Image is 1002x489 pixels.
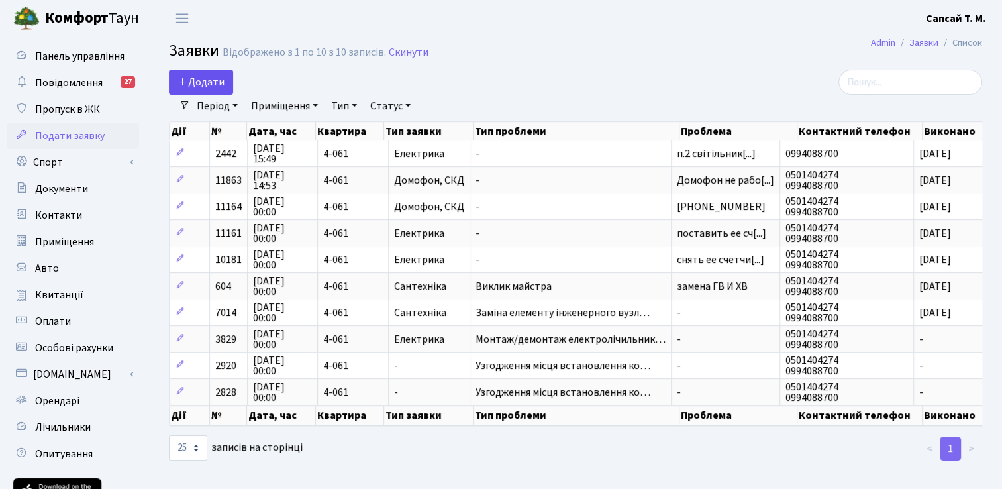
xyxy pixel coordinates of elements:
[7,414,139,441] a: Лічильники
[785,276,908,297] span: 0501404274 0994088700
[323,201,383,212] span: 4-061
[35,394,79,408] span: Орендарі
[785,148,908,159] span: 0994088700
[919,358,923,373] span: -
[166,7,199,29] button: Переключити навігацію
[35,447,93,461] span: Опитування
[215,358,236,373] span: 2920
[35,288,83,302] span: Квитанції
[394,387,464,398] span: -
[323,228,383,239] span: 4-061
[476,360,666,371] span: Узгодження місця встановлення ко…
[35,129,105,143] span: Подати заявку
[476,201,666,212] span: -
[919,385,923,400] span: -
[7,149,139,176] a: Спорт
[215,173,242,188] span: 11863
[909,36,938,50] a: Заявки
[476,228,666,239] span: -
[476,148,666,159] span: -
[169,435,303,461] label: записів на сторінці
[919,305,951,320] span: [DATE]
[35,102,100,117] span: Пропуск в ЖК
[45,7,109,28] b: Комфорт
[677,281,774,292] span: замена ГВ И ХВ
[7,202,139,229] a: Контакти
[384,122,474,140] th: Тип заявки
[7,255,139,282] a: Авто
[940,437,961,461] a: 1
[785,223,908,244] span: 0501404274 0994088700
[246,95,323,117] a: Приміщення
[316,406,384,425] th: Квартира
[223,46,386,59] div: Відображено з 1 по 10 з 10 записів.
[474,122,679,140] th: Тип проблеми
[476,175,666,186] span: -
[323,334,383,345] span: 4-061
[384,406,474,425] th: Тип заявки
[35,341,113,355] span: Особові рахунки
[785,302,908,323] span: 0501404274 0994088700
[253,143,312,164] span: [DATE] 15:49
[253,196,312,217] span: [DATE] 00:00
[919,226,951,241] span: [DATE]
[35,235,94,249] span: Приміщення
[7,70,139,96] a: Повідомлення27
[215,199,242,214] span: 11164
[169,435,207,461] select: записів на сторінці
[215,226,242,241] span: 11161
[785,249,908,270] span: 0501404274 0994088700
[45,7,139,30] span: Таун
[7,361,139,388] a: [DOMAIN_NAME]
[215,385,236,400] span: 2828
[677,226,766,241] span: поставить ее сч[...]
[677,360,774,371] span: -
[926,11,986,27] a: Сапсай Т. М.
[919,252,951,267] span: [DATE]
[7,123,139,149] a: Подати заявку
[253,355,312,376] span: [DATE] 00:00
[394,307,464,318] span: Сантехніка
[919,146,951,161] span: [DATE]
[677,334,774,345] span: -
[323,307,383,318] span: 4-061
[476,334,666,345] span: Монтаж/демонтаж електролічильник…
[7,441,139,467] a: Опитування
[7,229,139,255] a: Приміщення
[253,249,312,270] span: [DATE] 00:00
[677,387,774,398] span: -
[394,228,464,239] span: Електрика
[474,406,679,425] th: Тип проблеми
[35,76,103,90] span: Повідомлення
[797,406,923,425] th: Контактний телефон
[7,388,139,414] a: Орендарі
[35,314,71,329] span: Оплати
[215,279,231,294] span: 604
[785,355,908,376] span: 0501404274 0994088700
[253,170,312,191] span: [DATE] 14:53
[35,261,59,276] span: Авто
[394,201,464,212] span: Домофон, СКД
[247,122,316,140] th: Дата, час
[7,308,139,335] a: Оплати
[919,199,951,214] span: [DATE]
[919,173,951,188] span: [DATE]
[215,305,236,320] span: 7014
[677,173,774,188] span: Домофон не рабо[...]
[919,332,923,347] span: -
[679,122,797,140] th: Проблема
[210,406,248,425] th: №
[323,148,383,159] span: 4-061
[394,175,464,186] span: Домофон, СКД
[677,146,756,161] span: п.2 світільник[...]
[797,122,923,140] th: Контактний телефон
[394,148,464,159] span: Електрика
[35,420,91,435] span: Лічильники
[323,360,383,371] span: 4-061
[323,175,383,186] span: 4-061
[316,122,384,140] th: Квартира
[394,334,464,345] span: Електрика
[476,307,666,318] span: Заміна елементу інженерного вузл…
[35,49,125,64] span: Панель управління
